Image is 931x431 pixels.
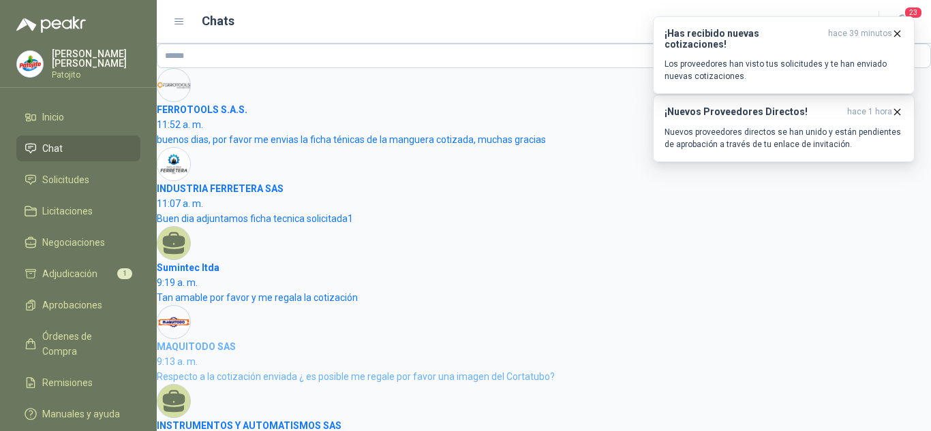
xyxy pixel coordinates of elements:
[890,10,915,34] button: 23
[157,148,190,180] img: Company Logo
[157,147,931,226] a: Company LogoINDUSTRIA FERRETERA SAS11:07 a. m.Buen dia adjuntamos ficha tecnica solicitada1
[42,298,102,313] span: Aprobaciones
[16,370,140,396] a: Remisiones
[16,167,140,193] a: Solicitudes
[16,135,140,161] a: Chat
[16,292,140,318] a: Aprobaciones
[157,260,931,275] h4: Sumintec ltda
[42,375,93,390] span: Remisiones
[42,110,64,125] span: Inicio
[16,261,140,287] a: Adjudicación1
[157,305,931,384] a: Company LogoMAQUITODO SAS9:13 a. m.Respecto a la cotización enviada ¿ es posible me regale por fa...
[16,198,140,224] a: Licitaciones
[117,268,132,279] span: 1
[847,106,892,118] span: hace 1 hora
[16,401,140,427] a: Manuales y ayuda
[157,356,198,367] span: 9:13 a. m.
[904,6,923,19] span: 23
[157,198,203,209] span: 11:07 a. m.
[157,68,931,147] a: Company LogoFERROTOOLS S.A.S.11:52 a. m.buenos dias, por favor me envias la ficha ténicas de la m...
[16,104,140,130] a: Inicio
[157,226,931,305] a: Sumintec ltda9:19 a. m.Tan amable por favor y me regala la cotización
[42,172,89,187] span: Solicitudes
[665,58,903,82] p: Los proveedores han visto tus solicitudes y te han enviado nuevas cotizaciones.
[42,406,120,421] span: Manuales y ayuda
[348,213,353,224] span: 1
[42,141,63,156] span: Chat
[653,95,915,162] button: ¡Nuevos Proveedores Directos!hace 1 hora Nuevos proveedores directos se han unido y están pendien...
[16,323,140,364] a: Órdenes de Compra
[157,292,358,303] span: Tan amable por favor y me regala la cotización
[157,119,203,130] span: 11:52 a. m.
[665,28,823,50] h3: ¡Has recibido nuevas cotizaciones!
[42,266,97,281] span: Adjudicación
[157,69,190,101] img: Company Logo
[157,102,931,117] h4: FERROTOOLS S.A.S.
[157,277,198,288] span: 9:19 a. m.
[157,306,190,338] img: Company Logo
[157,371,555,382] span: Respecto a la cotización enviada ¿ es posible me regale por favor una imagen del Cortatubo?
[157,134,546,145] span: buenos dias, por favor me envias la ficha ténicas de la manguera cotizada, muchas gracias
[157,213,348,224] span: Buen dia adjuntamos ficha tecnica solicitada
[42,235,105,250] span: Negociaciones
[157,339,931,354] h4: MAQUITODO SAS
[42,204,93,219] span: Licitaciones
[42,329,127,359] span: Órdenes de Compra
[665,106,842,118] h3: ¡Nuevos Proveedores Directos!
[16,229,140,255] a: Negociaciones
[202,12,234,31] h1: Chats
[828,28,892,50] span: hace 39 minutos
[653,16,915,94] button: ¡Has recibido nuevas cotizaciones!hace 39 minutos Los proveedores han visto tus solicitudes y te ...
[52,49,140,68] p: [PERSON_NAME] [PERSON_NAME]
[17,51,43,77] img: Company Logo
[16,16,86,33] img: Logo peakr
[157,181,931,196] h4: INDUSTRIA FERRETERA SAS
[665,126,903,150] p: Nuevos proveedores directos se han unido y están pendientes de aprobación a través de tu enlace d...
[52,71,140,79] p: Patojito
